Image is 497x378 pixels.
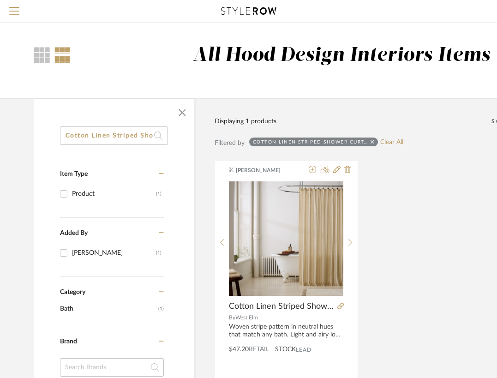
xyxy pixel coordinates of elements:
div: (1) [156,186,162,201]
span: Category [60,288,85,296]
span: STOCK [275,345,296,354]
span: Brand [60,338,77,345]
span: Cotton Linen Striped Shower Curtain [229,301,334,312]
input: Search Brands [60,358,164,377]
div: Woven stripe pattern in neutral hues that match any bath. Light and airy look with a casual, text... [229,323,344,339]
div: Displaying 1 products [215,116,276,126]
img: Cotton Linen Striped Shower Curtain [229,181,343,296]
a: Clear All [380,138,403,146]
span: Retail [249,346,269,353]
span: By [229,315,235,320]
div: [PERSON_NAME] [72,246,156,260]
input: Search within 1 results [60,126,168,145]
span: (1) [158,301,164,316]
span: [PERSON_NAME] [236,166,294,174]
div: Cotton Linen Striped Shower Curtain [253,139,368,145]
div: Product [72,186,156,201]
div: (1) [156,246,162,260]
span: Bath [60,301,156,317]
div: 0 [229,181,343,296]
div: Filtered by [215,138,245,148]
span: West Elm [235,315,258,320]
button: Close [173,103,192,122]
div: All Hood Design Interiors Items [193,44,490,67]
span: $47.20 [229,346,249,353]
span: Added By [60,230,88,236]
span: Lead [296,347,311,353]
span: Item Type [60,171,88,177]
